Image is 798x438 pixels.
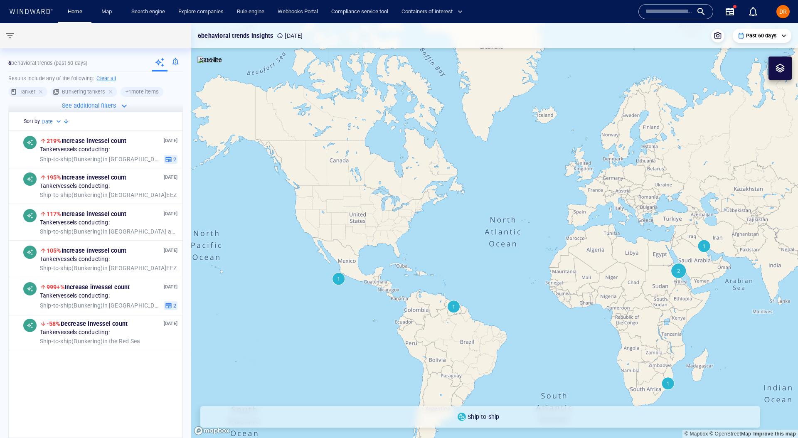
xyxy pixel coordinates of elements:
[763,401,792,432] iframe: Chat
[779,8,787,15] span: DR
[164,247,177,255] p: [DATE]
[47,320,128,327] span: Decrease in vessel count
[401,7,463,17] span: Containers of interest
[164,174,177,182] p: [DATE]
[47,284,130,290] span: Increase in vessel count
[197,57,222,65] img: satellite
[42,118,63,126] div: Date
[62,100,129,112] button: See additional filters
[47,138,62,144] span: 219%
[198,31,273,41] p: 6 behavioral trends insights
[47,174,126,181] span: Increase in vessel count
[40,228,177,236] span: in [GEOGRAPHIC_DATA] and [GEOGRAPHIC_DATA] EEZ
[164,155,177,164] button: 2
[128,5,168,19] a: Search engine
[40,146,110,154] span: Tanker vessels conducting:
[234,5,268,19] a: Rule engine
[126,88,158,96] h6: + 1 more items
[40,228,103,235] span: Ship-to-ship ( Bunkering )
[62,101,116,111] p: See additional filters
[40,156,160,163] span: in [GEOGRAPHIC_DATA] EEZ
[8,72,183,85] h6: Results include any of the following:
[276,31,303,41] p: [DATE]
[20,88,35,96] h6: Tanker
[40,183,110,190] span: Tanker vessels conducting:
[42,118,53,126] h6: Date
[40,338,140,345] span: in the Red Sea
[164,283,177,291] p: [DATE]
[62,5,88,19] button: Home
[47,320,61,327] span: -58%
[47,138,126,144] span: Increase in vessel count
[753,431,796,437] a: Map feedback
[40,156,103,162] span: Ship-to-ship ( Bunkering )
[172,302,176,310] span: 2
[47,211,62,217] span: 117%
[172,156,176,163] span: 2
[746,32,776,39] p: Past 60 days
[40,265,177,272] span: in [GEOGRAPHIC_DATA] EEZ
[685,431,708,437] a: Mapbox
[164,210,177,218] p: [DATE]
[8,60,11,66] strong: 6
[40,192,103,198] span: Ship-to-ship ( Bunkering )
[40,219,110,227] span: Tanker vessels conducting:
[40,293,110,300] span: Tanker vessels conducting:
[8,87,47,97] div: Tanker
[775,3,791,20] button: DR
[164,320,177,328] p: [DATE]
[51,87,117,97] div: Bunkering tankers
[175,5,227,19] a: Explore companies
[709,431,751,437] a: OpenStreetMap
[200,55,222,65] p: Satellite
[40,302,103,309] span: Ship-to-ship ( Bunkering )
[47,247,62,254] span: 105%
[191,23,798,438] canvas: Map
[24,117,40,125] h6: Sort by
[40,302,160,310] span: in [GEOGRAPHIC_DATA] EEZ
[40,192,177,199] span: in [GEOGRAPHIC_DATA] EEZ
[96,74,116,83] h6: Clear all
[98,5,118,19] a: Map
[62,88,105,96] h6: Bunkering tankers
[47,211,126,217] span: Increase in vessel count
[748,7,758,17] div: Notification center
[194,426,230,436] a: Mapbox logo
[274,5,321,19] a: Webhooks Portal
[47,284,65,290] span: 999+%
[164,137,177,145] p: [DATE]
[64,5,86,19] a: Home
[738,32,786,39] div: Past 60 days
[95,5,121,19] button: Map
[8,59,88,67] p: behavioral trends (Past 60 days)
[47,247,126,254] span: Increase in vessel count
[164,301,177,310] button: 2
[398,5,470,19] button: Containers of interest
[40,338,103,344] span: Ship-to-ship ( Bunkering )
[40,329,110,337] span: Tanker vessels conducting:
[40,265,103,271] span: Ship-to-ship ( Bunkering )
[468,412,499,422] p: Ship-to-ship
[40,256,110,263] span: Tanker vessels conducting:
[328,5,392,19] a: Compliance service tool
[47,174,62,181] span: 195%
